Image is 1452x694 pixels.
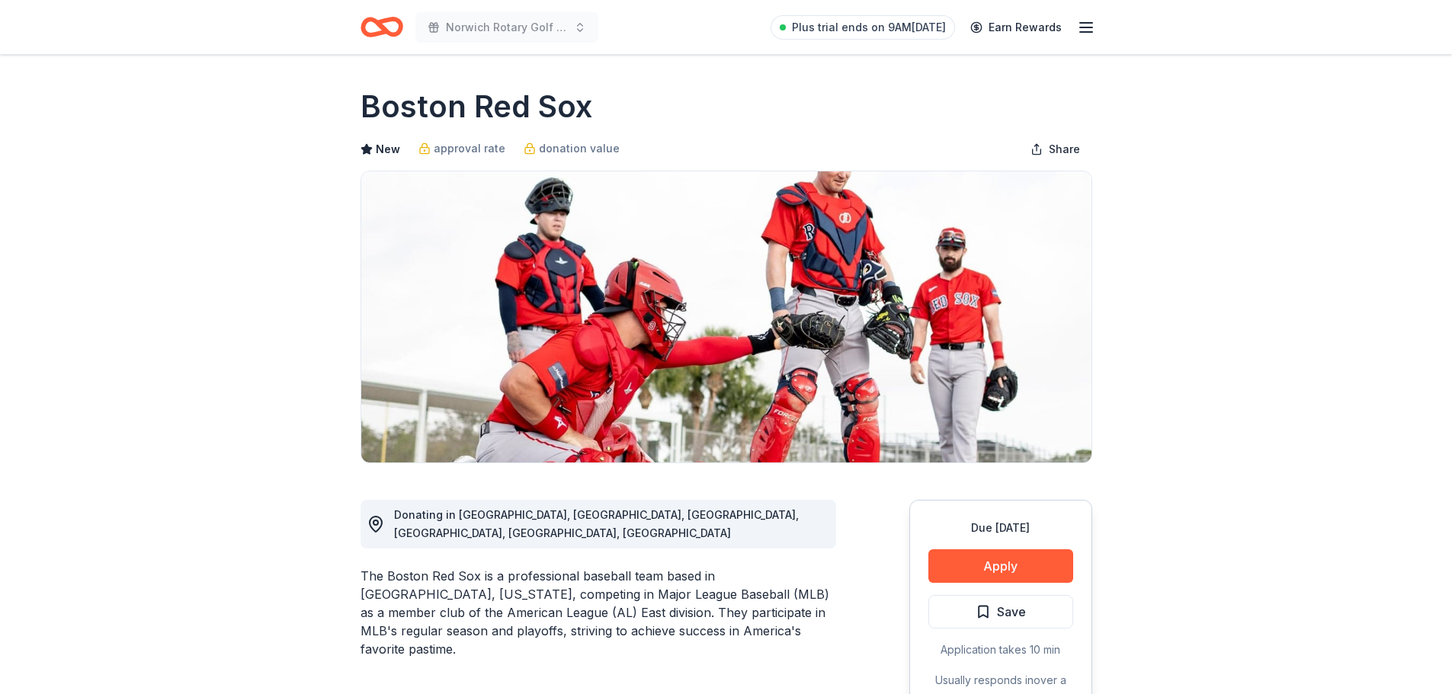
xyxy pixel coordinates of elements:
span: Donating in [GEOGRAPHIC_DATA], [GEOGRAPHIC_DATA], [GEOGRAPHIC_DATA], [GEOGRAPHIC_DATA], [GEOGRAPH... [394,508,799,539]
button: Apply [928,549,1073,583]
span: Plus trial ends on 9AM[DATE] [792,18,946,37]
a: Earn Rewards [961,14,1071,41]
span: approval rate [434,139,505,158]
button: Save [928,595,1073,628]
h1: Boston Red Sox [361,85,592,128]
span: donation value [539,139,620,158]
a: donation value [524,139,620,158]
div: The Boston Red Sox is a professional baseball team based in [GEOGRAPHIC_DATA], [US_STATE], compet... [361,567,836,658]
a: Plus trial ends on 9AM[DATE] [771,15,955,40]
div: Application takes 10 min [928,641,1073,659]
span: Save [997,602,1026,622]
button: Share [1018,134,1092,165]
span: Share [1049,140,1080,158]
button: Norwich Rotary Golf Touranment [415,12,598,43]
div: Due [DATE] [928,519,1073,537]
a: approval rate [418,139,505,158]
a: Home [361,9,403,45]
span: New [376,140,400,158]
img: Image for Boston Red Sox [361,171,1091,462]
span: Norwich Rotary Golf Touranment [446,18,568,37]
